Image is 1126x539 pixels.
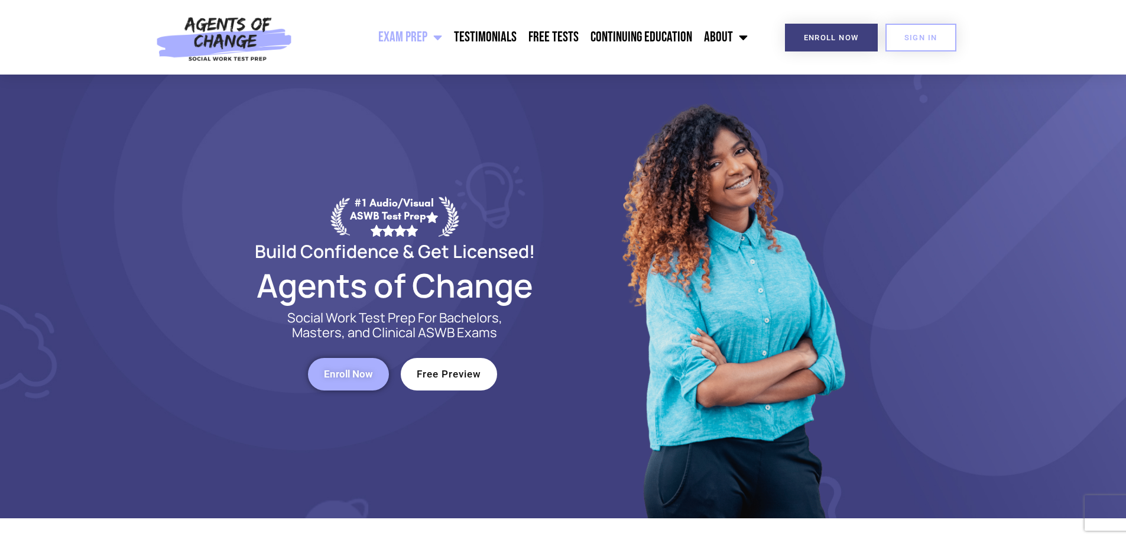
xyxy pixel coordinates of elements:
span: Free Preview [417,369,481,379]
a: About [698,22,754,52]
div: #1 Audio/Visual ASWB Test Prep [350,196,439,236]
h2: Build Confidence & Get Licensed! [226,243,563,260]
a: Exam Prep [372,22,448,52]
a: SIGN IN [885,24,956,51]
a: Testimonials [448,22,523,52]
a: Enroll Now [308,358,389,390]
a: Free Tests [523,22,585,52]
nav: Menu [298,22,754,52]
h2: Agents of Change [226,272,563,299]
p: Social Work Test Prep For Bachelors, Masters, and Clinical ASWB Exams [274,311,516,340]
span: Enroll Now [324,369,373,379]
a: Enroll Now [785,24,878,51]
a: Free Preview [401,358,497,390]
span: SIGN IN [904,34,937,41]
img: Website Image 1 (1) [614,75,850,518]
span: Enroll Now [804,34,859,41]
a: Continuing Education [585,22,698,52]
